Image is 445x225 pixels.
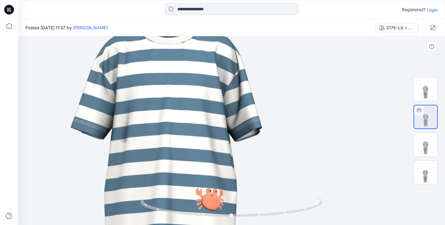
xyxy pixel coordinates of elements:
[73,25,108,30] a: [PERSON_NAME]
[414,105,437,128] img: Turntable
[414,161,437,184] img: Back
[25,24,108,31] span: Posted [DATE] 11:57 by
[414,77,437,101] img: Preview
[414,133,437,156] img: Front
[427,7,438,13] p: Login
[402,6,426,13] p: Registered?
[386,24,414,31] div: 2175-LS + crab
[376,23,418,33] button: 2175-LS + crab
